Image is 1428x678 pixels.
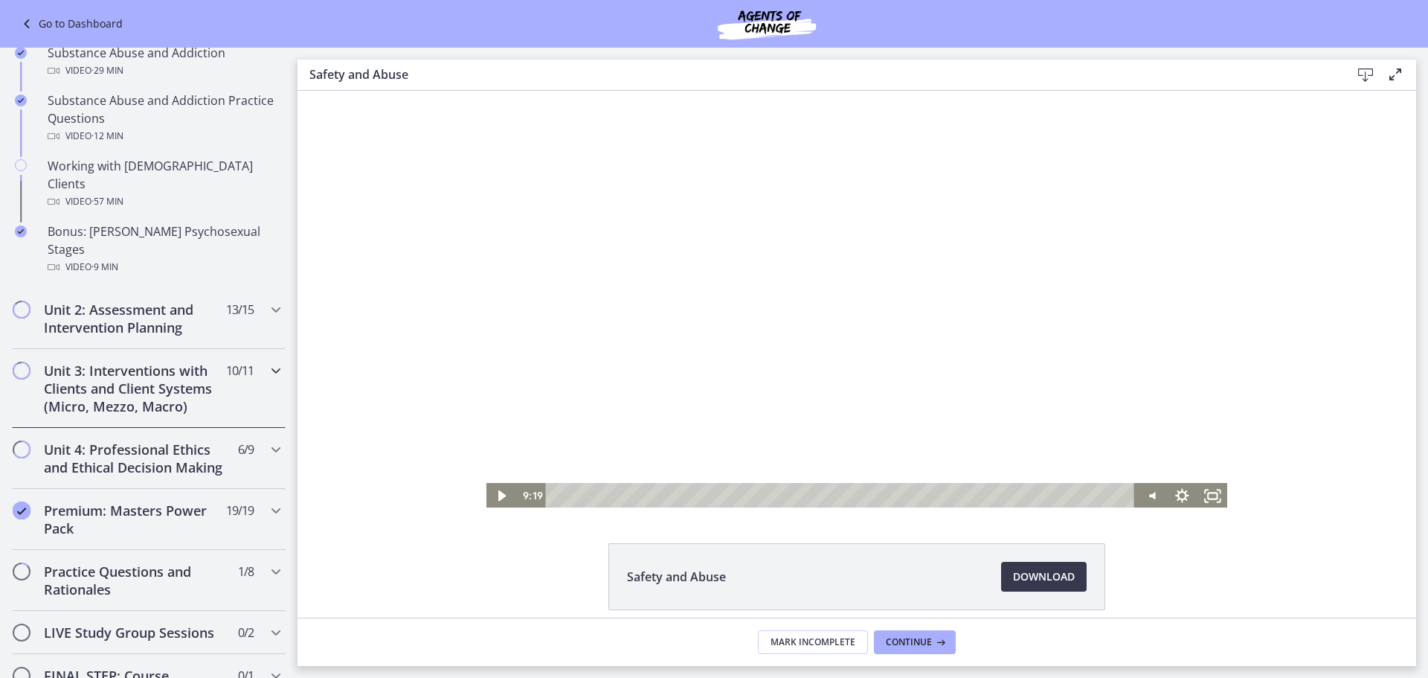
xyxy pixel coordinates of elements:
span: · 29 min [91,62,123,80]
img: Agents of Change Social Work Test Prep [678,6,856,42]
span: · 57 min [91,193,123,211]
span: Mark Incomplete [771,636,855,648]
div: Substance Abuse and Addiction [48,44,280,80]
i: Completed [15,47,27,59]
button: Mark Incomplete [758,630,868,654]
i: Completed [15,95,27,106]
button: Show settings menu [869,392,900,418]
span: 10 / 11 [226,362,254,380]
span: · 12 min [91,127,123,145]
span: 1 / 8 [238,563,254,581]
div: Video [48,193,280,211]
div: Video [48,127,280,145]
span: Continue [886,636,932,648]
span: Download [1013,568,1075,586]
i: Completed [13,502,30,519]
button: Mute [838,392,869,418]
iframe: Video Lesson [297,91,1416,509]
button: Continue [874,630,956,654]
h2: Unit 2: Assessment and Intervention Planning [44,301,225,336]
div: Working with [DEMOGRAPHIC_DATA] Clients [48,157,280,211]
h2: LIVE Study Group Sessions [44,624,225,642]
h2: Unit 4: Professional Ethics and Ethical Decision Making [44,441,225,476]
button: Fullscreen [900,392,931,418]
i: Completed [15,226,27,237]
h3: Safety and Abuse [309,65,1327,83]
span: · 9 min [91,258,118,276]
span: 0 / 2 [238,624,254,642]
span: 13 / 15 [226,301,254,319]
div: Video [48,62,280,80]
span: 19 / 19 [226,502,254,519]
div: Video [48,258,280,276]
div: Bonus: [PERSON_NAME] Psychosexual Stages [48,223,280,276]
span: Safety and Abuse [627,568,726,586]
a: Go to Dashboard [18,15,123,33]
span: 6 / 9 [238,441,254,458]
h2: Practice Questions and Rationales [44,563,225,598]
h2: Premium: Masters Power Pack [44,502,225,537]
div: Substance Abuse and Addiction Practice Questions [48,92,280,145]
a: Download [1001,562,1087,592]
h2: Unit 3: Interventions with Clients and Client Systems (Micro, Mezzo, Macro) [44,362,225,415]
